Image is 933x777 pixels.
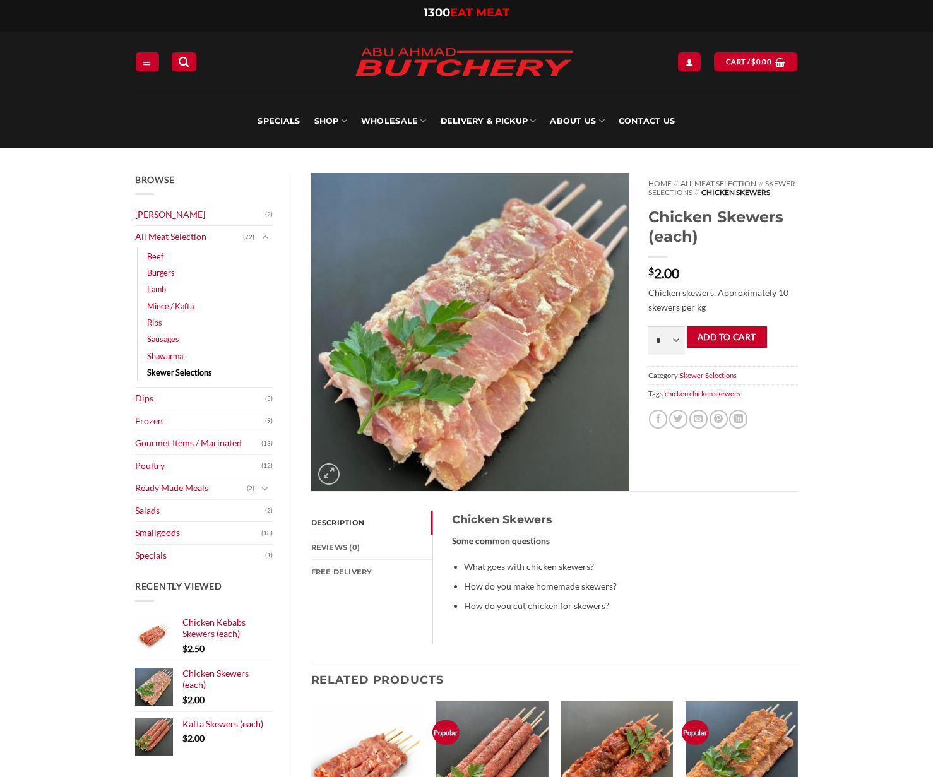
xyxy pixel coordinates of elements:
[258,230,273,244] button: Toggle
[258,482,273,495] button: Toggle
[311,663,799,696] h3: Related products
[136,52,158,71] a: Menu
[182,643,205,654] bdi: 2.50
[464,560,779,574] li: What goes with chicken skewers?
[147,281,166,297] a: Lamb
[182,733,205,744] bdi: 2.00
[450,6,509,20] span: EAT MEAT
[619,95,675,148] a: Contact Us
[182,694,187,705] span: $
[147,364,212,381] a: Skewer Selections
[452,511,779,528] h3: Chicken Skewers
[424,6,450,20] span: 1300
[648,286,798,314] p: Chicken skewers. Approximately 10 skewers per kg
[147,298,194,314] a: Mince / Kafta
[452,535,550,546] strong: Some common questions
[135,388,265,410] a: Dips
[424,6,509,20] a: 1300EAT MEAT
[135,477,247,499] a: Ready Made Meals
[361,95,427,148] a: Wholesale
[464,599,779,614] li: How do you cut chicken for skewers?
[314,95,347,148] a: SHOP
[261,434,273,453] span: (13)
[751,56,756,68] span: $
[147,264,175,281] a: Burgers
[182,668,273,691] a: Chicken Skewers (each)
[311,560,433,584] a: FREE Delivery
[311,511,433,535] a: Description
[147,348,183,364] a: Shawarma
[265,501,273,520] span: (2)
[726,56,771,68] span: Cart /
[648,265,679,281] bdi: 2.00
[311,535,433,559] a: Reviews (0)
[649,410,667,428] a: Share on Facebook
[265,412,273,430] span: (9)
[701,187,770,197] span: chicken Skewers
[759,179,763,188] span: //
[550,95,604,148] a: About Us
[311,173,629,491] img: Chicken Skewers (each)
[714,52,797,71] a: View cart
[135,174,174,185] span: Browse
[674,179,678,188] span: //
[648,179,795,197] a: Skewer Selections
[669,410,687,428] a: Share on Twitter
[135,410,265,432] a: Frozen
[648,266,654,276] span: $
[729,410,747,428] a: Share on LinkedIn
[680,179,756,188] a: All Meat Selection
[135,522,261,544] a: Smallgoods
[182,718,263,729] span: Kafta Skewers (each)
[147,314,162,331] a: Ribs
[648,179,672,188] a: Home
[182,718,273,730] a: Kafta Skewers (each)
[648,384,798,403] span: Tags: ,
[135,226,243,248] a: All Meat Selection
[182,694,205,705] bdi: 2.00
[464,579,779,594] li: How do you make homemade skewers?
[147,331,179,347] a: Sausages
[344,39,584,87] img: Abu Ahmad Butchery
[689,410,708,428] a: Email to a Friend
[182,617,246,639] span: Chicken Kebabs Skewers (each)
[441,95,537,148] a: Delivery & Pickup
[265,389,273,408] span: (5)
[135,455,261,477] a: Poultry
[243,228,254,247] span: (72)
[687,326,767,348] button: Add to cart
[135,204,265,226] a: [PERSON_NAME]
[648,207,798,246] h1: Chicken Skewers (each)
[182,617,273,640] a: Chicken Kebabs Skewers (each)
[135,432,261,454] a: Gourmet Items / Marinated
[135,500,265,522] a: Salads
[318,463,340,485] a: Zoom
[678,52,701,71] a: Login
[751,57,771,66] bdi: 0.00
[258,95,300,148] a: Specials
[261,456,273,475] span: (12)
[680,371,737,379] a: Skewer Selections
[182,668,249,690] span: Chicken Skewers (each)
[135,545,265,567] a: Specials
[135,581,222,591] span: Recently Viewed
[648,366,798,384] span: Category:
[265,546,273,565] span: (1)
[694,187,699,197] span: //
[261,524,273,543] span: (18)
[182,643,187,654] span: $
[247,479,254,498] span: (2)
[665,389,688,398] a: chicken
[182,733,187,744] span: $
[689,389,740,398] a: chicken skewers
[710,410,728,428] a: Pin on Pinterest
[172,52,196,71] a: Search
[147,248,163,264] a: Beef
[265,205,273,224] span: (2)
